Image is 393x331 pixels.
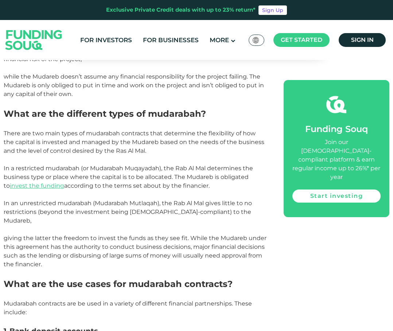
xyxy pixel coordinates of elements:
[210,36,229,44] span: More
[258,5,287,15] a: Sign Up
[78,34,134,46] a: For Investors
[4,130,264,154] span: There are two main types of mudarabah contracts that determine the flexibility of how the capital...
[4,279,233,289] span: What are the use cases for mudarabah contracts?
[4,165,253,189] span: In a restricted mudarabah (or Mudarabah Muqayadah), the Rab Al Mal determines the business type o...
[339,33,386,47] a: Sign in
[106,6,256,14] div: Exclusive Private Credit deals with up to 23% return*
[4,235,266,268] span: giving the latter the freedom to invest the funds as they see fit. While the Mudareb under this a...
[292,190,381,203] a: Start investing
[292,138,381,182] div: Join our [DEMOGRAPHIC_DATA]-compliant platform & earn regular income up to 26%* per year
[253,37,259,43] img: SA Flag
[10,182,64,189] a: invest the funding
[326,95,346,115] img: fsicon
[4,200,252,224] span: In an unrestricted mudarabah (Mudarabah Mutlaqah), the Rab Al Mal gives little to no restrictions...
[4,73,264,97] span: while the Mudareb doesn’t assume any financial responsibility for the project failing. The Mudare...
[4,108,206,119] span: What are the different types of mudarabah?
[305,124,368,134] span: Funding Souq
[281,36,322,43] span: Get started
[4,300,252,316] span: Mudarabah contracts are be used in a variety of different financial partnerships. These include:
[141,34,201,46] a: For Businesses
[351,36,374,43] span: Sign in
